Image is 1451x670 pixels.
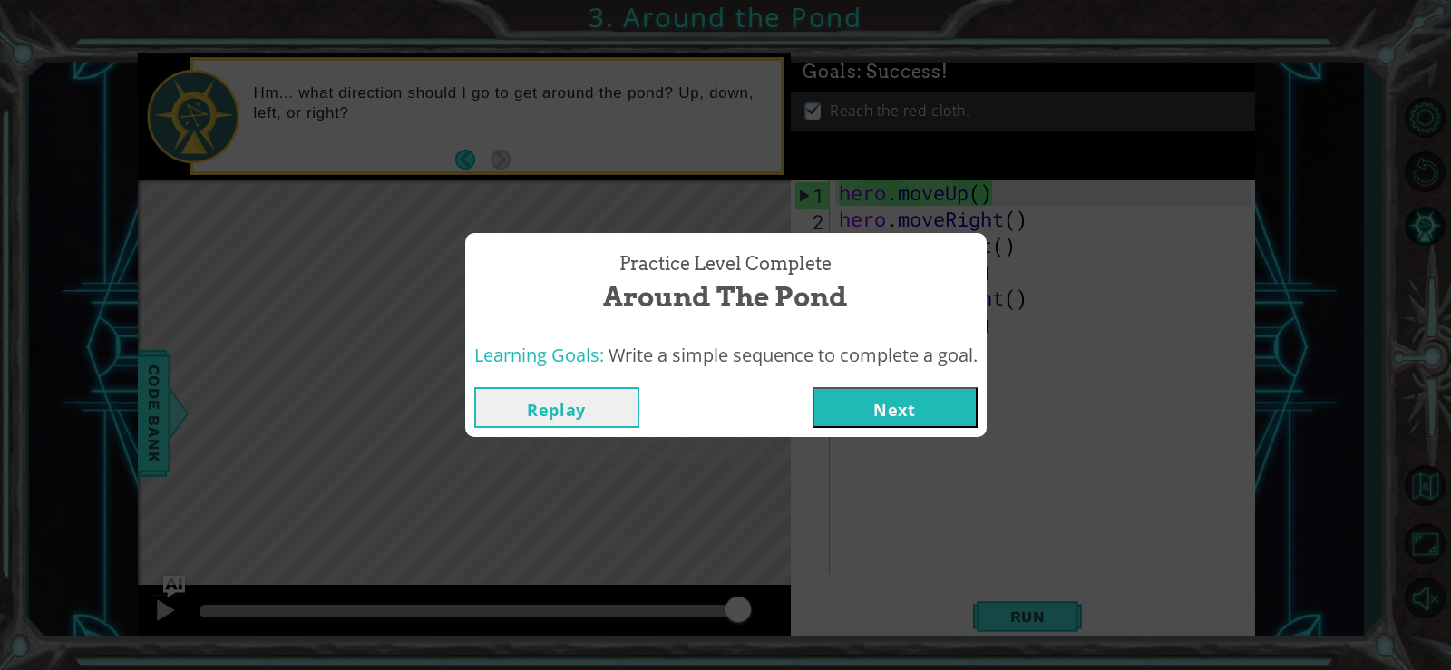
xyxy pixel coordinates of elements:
span: Learning Goals: [474,343,604,367]
button: Next [813,387,978,428]
span: Practice Level Complete [619,251,832,277]
span: Around the Pond [603,277,848,316]
span: Write a simple sequence to complete a goal. [609,343,978,367]
button: Replay [474,387,639,428]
